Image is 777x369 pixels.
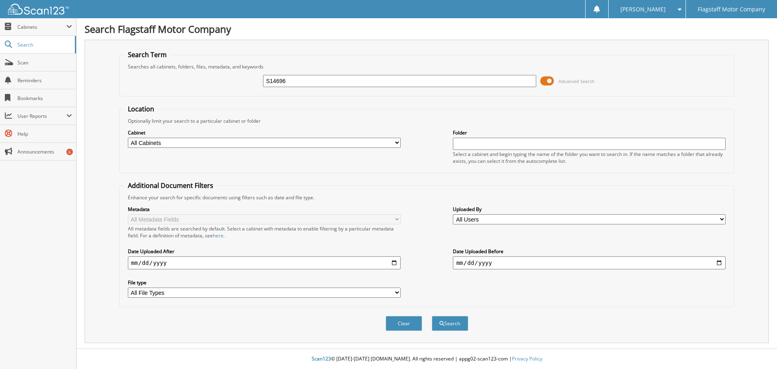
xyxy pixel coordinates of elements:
a: here [213,232,223,239]
label: Date Uploaded After [128,248,401,255]
span: Bookmarks [17,95,72,102]
label: Uploaded By [453,206,726,213]
label: Metadata [128,206,401,213]
span: User Reports [17,113,66,119]
h1: Search Flagstaff Motor Company [85,22,769,36]
input: end [453,256,726,269]
div: Select a cabinet and begin typing the name of the folder you want to search in. If the name match... [453,151,726,164]
span: Scan [17,59,72,66]
button: Clear [386,316,422,331]
span: Cabinets [17,23,66,30]
label: Date Uploaded Before [453,248,726,255]
span: [PERSON_NAME] [620,7,666,12]
div: Optionally limit your search to a particular cabinet or folder [124,117,730,124]
span: Flagstaff Motor Company [698,7,765,12]
span: Advanced Search [558,78,594,84]
label: File type [128,279,401,286]
input: start [128,256,401,269]
span: Announcements [17,148,72,155]
div: Searches all cabinets, folders, files, metadata, and keywords [124,63,730,70]
button: Search [432,316,468,331]
div: 6 [66,149,73,155]
span: Scan123 [312,355,331,362]
span: Reminders [17,77,72,84]
div: Enhance your search for specific documents using filters such as date and file type. [124,194,730,201]
img: scan123-logo-white.svg [8,4,69,15]
a: Privacy Policy [512,355,542,362]
legend: Additional Document Filters [124,181,217,190]
label: Cabinet [128,129,401,136]
legend: Location [124,105,158,113]
legend: Search Term [124,50,171,59]
div: © [DATE]-[DATE] [DOMAIN_NAME]. All rights reserved | appg02-scan123-com | [76,349,777,369]
span: Search [17,41,71,48]
iframe: Chat Widget [737,330,777,369]
span: Help [17,130,72,137]
div: All metadata fields are searched by default. Select a cabinet with metadata to enable filtering b... [128,225,401,239]
label: Folder [453,129,726,136]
